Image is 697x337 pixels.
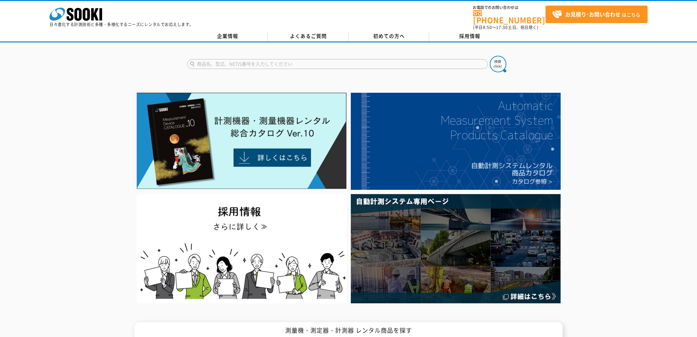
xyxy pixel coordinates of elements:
input: 商品名、型式、NETIS番号を入力してください [187,59,488,69]
a: [PHONE_NUMBER] [473,10,545,24]
strong: お見積り･お問い合わせ [565,10,621,18]
span: 8:50 [483,24,492,30]
img: btn_search.png [490,56,506,72]
a: 採用情報 [429,31,510,41]
img: SOOKI recruit [137,194,347,303]
img: Catalog Ver10 [137,93,347,189]
span: 初めての方へ [373,32,405,40]
a: よくあるご質問 [268,31,348,41]
a: 初めての方へ [348,31,429,41]
span: お電話でのお問い合わせは [473,6,545,10]
span: 17:30 [496,24,508,30]
span: (平日 ～ 土日、祝日除く) [473,24,538,30]
a: 企業情報 [187,31,268,41]
a: お見積り･お問い合わせはこちら [545,6,648,23]
img: 自動計測システムカタログ [351,93,561,190]
img: 自動計測システム専用ページ [351,194,561,303]
p: 日々進化する計測技術と多種・多様化するニーズにレンタルでお応えします。 [49,22,194,26]
span: はこちら [552,10,640,19]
